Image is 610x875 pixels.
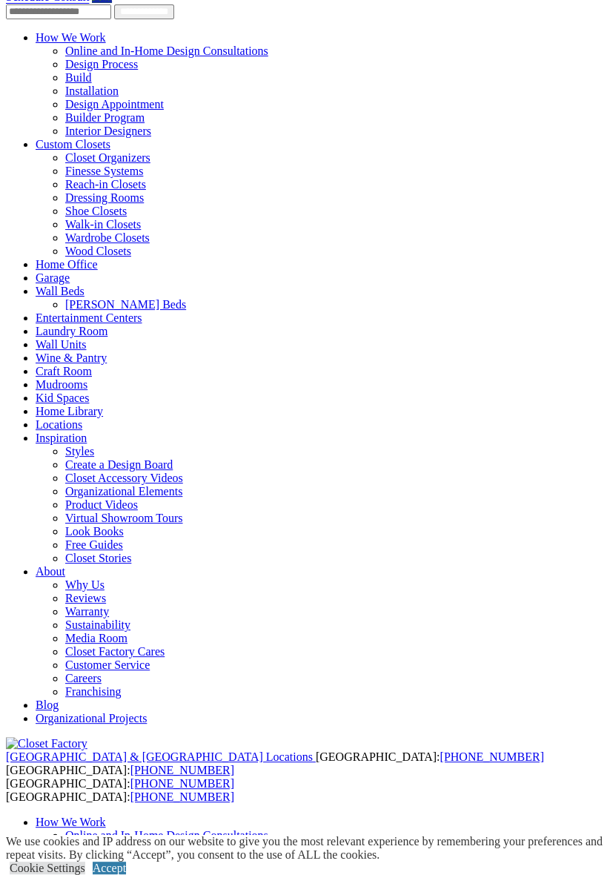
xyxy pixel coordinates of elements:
[36,325,107,337] a: Laundry Room
[65,98,164,110] a: Design Appointment
[65,111,145,124] a: Builder Program
[65,829,268,842] a: Online and In-Home Design Consultations
[65,618,130,631] a: Sustainability
[36,405,103,417] a: Home Library
[65,191,144,204] a: Dressing Rooms
[65,592,106,604] a: Reviews
[36,418,82,431] a: Locations
[65,552,131,564] a: Closet Stories
[65,178,146,191] a: Reach-in Closets
[36,365,92,377] a: Craft Room
[6,737,87,750] img: Closet Factory
[6,750,313,763] span: [GEOGRAPHIC_DATA] & [GEOGRAPHIC_DATA] Locations
[93,862,126,874] a: Accept
[65,125,151,137] a: Interior Designers
[65,685,122,698] a: Franchising
[65,85,119,97] a: Installation
[65,298,186,311] a: [PERSON_NAME] Beds
[65,71,92,84] a: Build
[65,205,127,217] a: Shoe Closets
[65,151,150,164] a: Closet Organizers
[440,750,543,763] a: [PHONE_NUMBER]
[36,712,147,724] a: Organizational Projects
[65,165,143,177] a: Finesse Systems
[36,378,87,391] a: Mudrooms
[65,525,124,538] a: Look Books
[65,498,138,511] a: Product Videos
[36,565,65,578] a: About
[6,750,316,763] a: [GEOGRAPHIC_DATA] & [GEOGRAPHIC_DATA] Locations
[6,777,234,803] span: [GEOGRAPHIC_DATA]: [GEOGRAPHIC_DATA]:
[36,258,98,271] a: Home Office
[130,777,234,790] a: [PHONE_NUMBER]
[6,835,610,862] div: We use cookies and IP address on our website to give you the most relevant experience by remember...
[36,432,87,444] a: Inspiration
[65,231,150,244] a: Wardrobe Closets
[65,58,138,70] a: Design Process
[36,138,110,151] a: Custom Closets
[65,538,123,551] a: Free Guides
[65,512,183,524] a: Virtual Showroom Tours
[36,285,84,297] a: Wall Beds
[36,311,142,324] a: Entertainment Centers
[36,392,89,404] a: Kid Spaces
[36,699,59,711] a: Blog
[6,4,111,19] input: Enter your Zip code
[36,816,106,828] a: How We Work
[65,658,150,671] a: Customer Service
[65,472,183,484] a: Closet Accessory Videos
[36,31,106,44] a: How We Work
[114,4,174,19] input: Submit button for Find Location
[6,750,544,776] span: [GEOGRAPHIC_DATA]: [GEOGRAPHIC_DATA]:
[130,790,234,803] a: [PHONE_NUMBER]
[65,485,182,498] a: Organizational Elements
[65,632,127,644] a: Media Room
[65,605,109,618] a: Warranty
[36,271,70,284] a: Garage
[65,645,165,658] a: Closet Factory Cares
[65,245,131,257] a: Wood Closets
[65,44,268,57] a: Online and In-Home Design Consultations
[65,445,94,458] a: Styles
[36,351,107,364] a: Wine & Pantry
[130,764,234,776] a: [PHONE_NUMBER]
[65,458,173,471] a: Create a Design Board
[36,338,86,351] a: Wall Units
[65,578,105,591] a: Why Us
[10,862,85,874] a: Cookie Settings
[65,218,141,231] a: Walk-in Closets
[65,672,102,684] a: Careers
